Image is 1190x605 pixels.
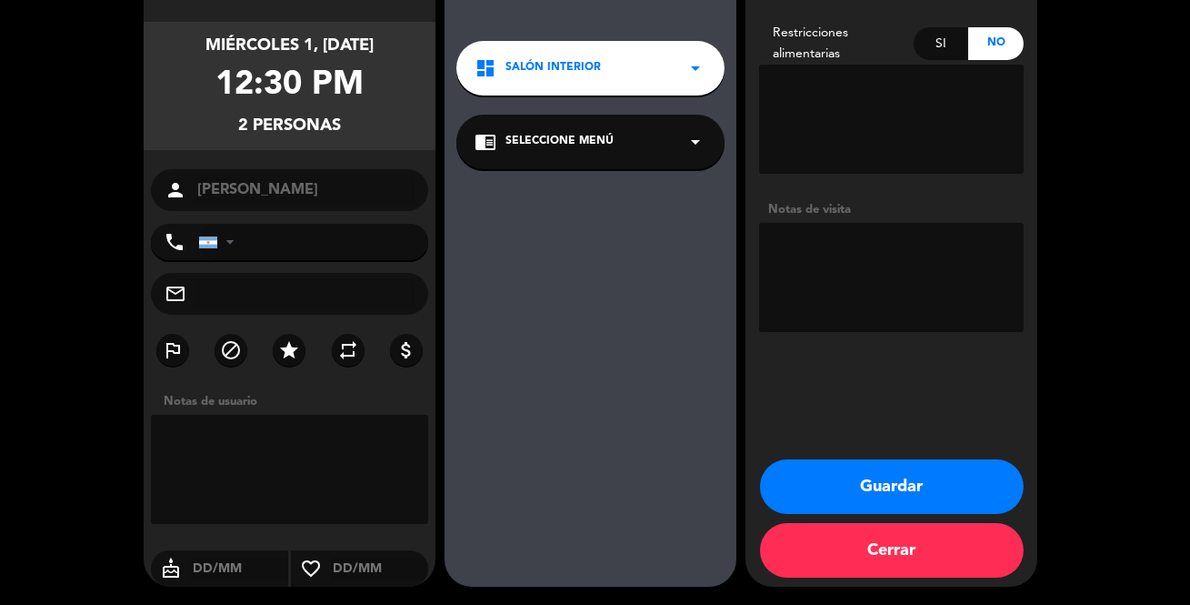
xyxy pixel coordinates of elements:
[331,558,428,580] input: DD/MM
[914,27,969,60] div: Si
[238,113,341,139] div: 2 personas
[191,558,288,580] input: DD/MM
[760,459,1024,514] button: Guardar
[759,200,1024,219] div: Notas de visita
[164,231,185,253] i: phone
[165,283,186,305] i: mail_outline
[155,392,435,411] div: Notas de usuario
[278,339,300,361] i: star
[685,131,706,153] i: arrow_drop_down
[475,57,496,79] i: dashboard
[685,57,706,79] i: arrow_drop_down
[205,33,374,59] div: miércoles 1, [DATE]
[759,23,914,65] div: Restricciones alimentarias
[337,339,359,361] i: repeat
[760,523,1024,578] button: Cerrar
[291,558,331,580] i: favorite_border
[505,133,614,151] span: Seleccione Menú
[505,59,601,77] span: Salón Interior
[220,339,242,361] i: block
[162,339,184,361] i: outlined_flag
[199,225,241,259] div: Argentina: +54
[165,179,186,201] i: person
[215,59,364,113] div: 12:30 PM
[968,27,1024,60] div: No
[151,558,191,580] i: cake
[475,131,496,153] i: chrome_reader_mode
[395,339,417,361] i: attach_money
